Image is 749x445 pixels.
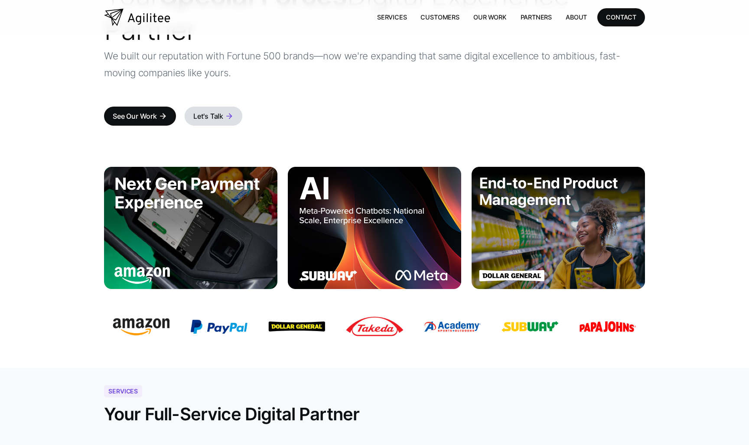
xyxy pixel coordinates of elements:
a: About [559,8,594,26]
a: See Our Workarrow_forward [104,107,176,126]
a: home [104,9,170,26]
div: arrow_forward [225,112,234,120]
div: See Our Work [113,110,157,122]
a: Our Work [466,8,514,26]
div: Let's Talk [193,110,223,122]
a: CONTACT [597,8,645,26]
p: We built our reputation with Fortune 500 brands—now we're expanding that same digital excellence ... [104,47,645,81]
div: arrow_forward [159,112,167,120]
div: Services [104,385,142,397]
a: Let's Talkarrow_forward [185,107,242,126]
a: Partners [514,8,559,26]
a: Services [370,8,414,26]
a: Customers [414,8,466,26]
h2: Your Full-Service Digital Partner [104,403,359,425]
div: CONTACT [606,12,636,23]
